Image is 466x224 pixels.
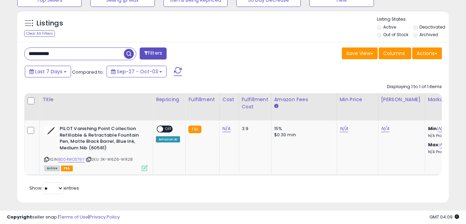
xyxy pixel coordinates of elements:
[274,96,334,103] div: Amazon Fees
[72,69,104,75] span: Compared to:
[42,96,150,103] div: Title
[428,141,440,148] b: Max:
[440,141,448,148] a: N/A
[340,96,375,103] div: Min Price
[381,96,422,103] div: [PERSON_NAME]
[60,126,143,153] b: PILOT Vanishing Point Collection Refillable & Retractable Fountain Pen, Matte Black Barrel, Blue ...
[438,125,446,132] a: N/A
[412,47,442,59] button: Actions
[340,125,348,132] a: N/A
[107,66,167,77] button: Sep-27 - Oct-03
[35,68,62,75] span: Last 7 Days
[61,166,73,171] span: FBA
[429,214,459,220] span: 2025-10-11 04:09 GMT
[377,16,449,23] p: Listing States:
[274,103,278,109] small: Amazon Fees.
[188,96,216,103] div: Fulfillment
[274,132,331,138] div: $0.30 min
[383,50,405,57] span: Columns
[387,84,442,90] div: Displaying 1 to 1 of 1 items
[419,32,438,38] label: Archived
[44,126,148,170] div: ASIN:
[379,47,411,59] button: Columns
[86,157,133,162] span: | SKU: 3K-W6Z6-WR28
[242,126,266,132] div: 3.9
[25,66,71,77] button: Last 7 Days
[58,157,85,162] a: B004WOST9Y
[342,47,378,59] button: Save View
[29,185,79,191] span: Show: entries
[156,136,180,142] div: Amazon AI
[7,214,120,221] div: seller snap | |
[44,126,58,136] img: 31f8niSU-+L._SL40_.jpg
[163,126,174,132] span: OFF
[44,166,60,171] span: All listings currently available for purchase on Amazon
[381,125,389,132] a: N/A
[242,96,268,110] div: Fulfillment Cost
[59,214,88,220] a: Terms of Use
[89,214,120,220] a: Privacy Policy
[383,32,408,38] label: Out of Stock
[188,126,201,133] small: FBA
[222,125,231,132] a: N/A
[428,125,438,132] b: Min:
[383,24,396,30] label: Active
[156,96,182,103] div: Repricing
[274,126,331,132] div: 15%
[419,24,445,30] label: Deactivated
[37,19,63,28] h5: Listings
[24,30,55,37] div: Clear All Filters
[117,68,158,75] span: Sep-27 - Oct-03
[7,214,32,220] strong: Copyright
[140,47,167,60] button: Filters
[222,96,236,103] div: Cost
